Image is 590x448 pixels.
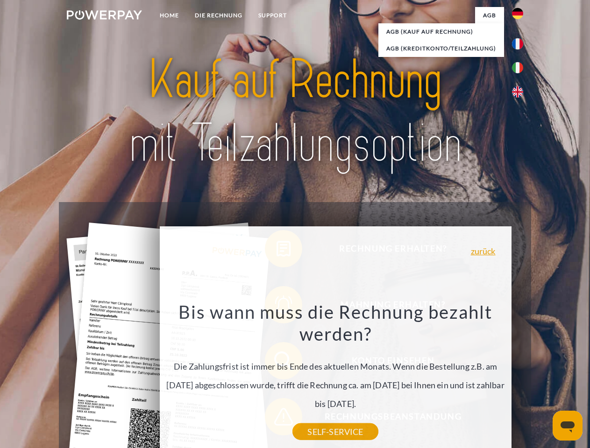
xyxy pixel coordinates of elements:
[512,62,523,73] img: it
[512,86,523,98] img: en
[250,7,295,24] a: SUPPORT
[187,7,250,24] a: DIE RECHNUNG
[378,23,504,40] a: AGB (Kauf auf Rechnung)
[471,247,496,255] a: zurück
[165,301,506,432] div: Die Zahlungsfrist ist immer bis Ende des aktuellen Monats. Wenn die Bestellung z.B. am [DATE] abg...
[553,411,583,441] iframe: Button to launch messaging window
[475,7,504,24] a: agb
[67,10,142,20] img: logo-powerpay-white.svg
[165,301,506,345] h3: Bis wann muss die Rechnung bezahlt werden?
[512,38,523,49] img: fr
[512,8,523,19] img: de
[89,45,501,179] img: title-powerpay_de.svg
[378,40,504,57] a: AGB (Kreditkonto/Teilzahlung)
[292,423,378,440] a: SELF-SERVICE
[152,7,187,24] a: Home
